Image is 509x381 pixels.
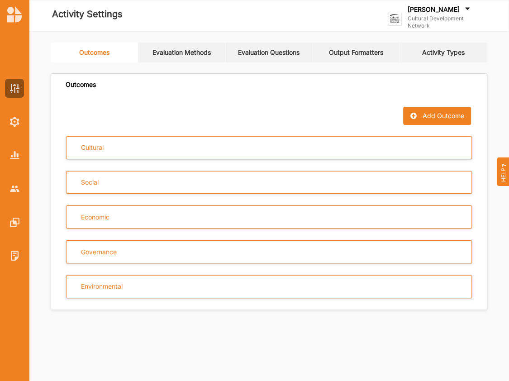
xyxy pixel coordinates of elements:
img: logo [7,6,22,23]
a: Outcomes [51,43,138,62]
div: Cultural [81,143,104,152]
button: Add Outcome [403,107,471,125]
a: Accounts & Users [5,179,24,198]
label: Cultural Development Network [408,15,482,29]
label: Activity Settings [52,7,123,22]
label: [PERSON_NAME] [408,5,460,14]
img: Activity Settings [10,84,19,93]
img: System Logs [10,251,19,260]
div: Economic [81,213,109,221]
a: Activity Settings [5,79,24,98]
div: Social [81,178,99,186]
img: logo [388,12,402,26]
div: Add Outcome [423,112,464,120]
img: Features [10,218,19,227]
img: Accounts & Users [10,186,19,191]
a: System Reports [5,146,24,165]
img: System Reports [10,151,19,159]
div: Environmental [81,282,123,291]
a: System Logs [5,246,24,265]
a: Evaluation Methods [138,43,225,62]
div: Outcomes [66,81,96,89]
a: Output Formatters [313,43,400,62]
a: Features [5,213,24,232]
div: Governance [81,248,117,256]
img: System Settings [10,117,19,127]
a: Activity Types [400,43,487,62]
a: System Settings [5,112,24,131]
a: Evaluation Questions [225,43,313,62]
